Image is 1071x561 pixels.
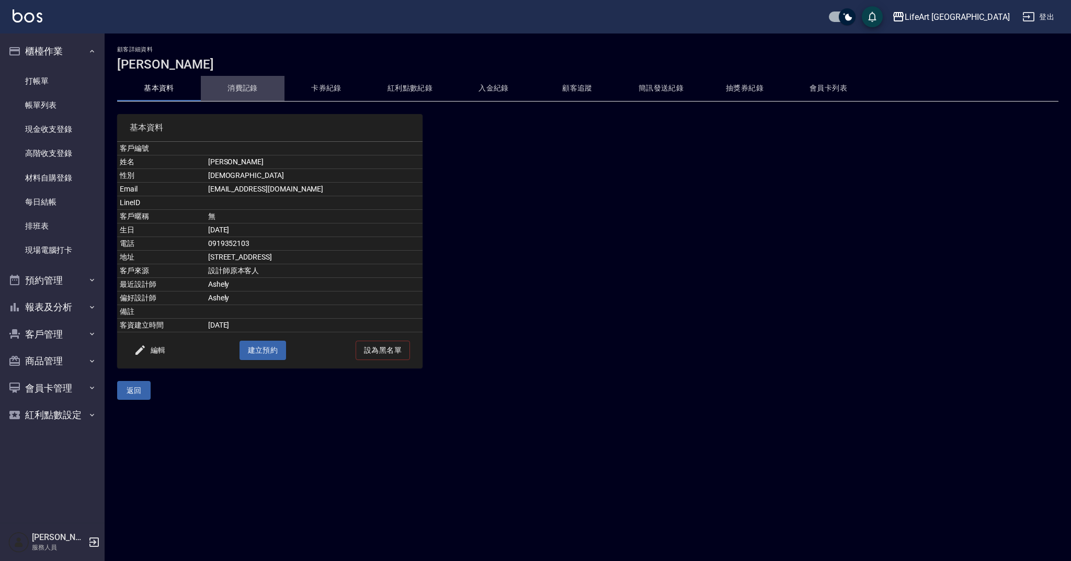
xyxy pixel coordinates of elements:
[206,183,423,196] td: [EMAIL_ADDRESS][DOMAIN_NAME]
[206,169,423,183] td: [DEMOGRAPHIC_DATA]
[117,305,206,319] td: 備註
[117,155,206,169] td: 姓名
[117,169,206,183] td: 性別
[117,251,206,264] td: 地址
[888,6,1014,28] button: LifeArt [GEOGRAPHIC_DATA]
[117,381,151,400] button: 返回
[117,196,206,210] td: LineID
[206,319,423,332] td: [DATE]
[905,10,1010,24] div: LifeArt [GEOGRAPHIC_DATA]
[4,375,100,402] button: 會員卡管理
[13,9,42,23] img: Logo
[206,291,423,305] td: Ashely
[206,237,423,251] td: 0919352103
[4,166,100,190] a: 材料自購登錄
[206,251,423,264] td: [STREET_ADDRESS]
[4,214,100,238] a: 排班表
[117,291,206,305] td: 偏好設計師
[862,6,883,27] button: save
[4,38,100,65] button: 櫃檯作業
[368,76,452,101] button: 紅利點數紀錄
[4,267,100,294] button: 預約管理
[356,341,410,360] button: 設為黑名單
[206,210,423,223] td: 無
[4,190,100,214] a: 每日結帳
[117,57,1058,72] h3: [PERSON_NAME]
[703,76,787,101] button: 抽獎券紀錄
[117,142,206,155] td: 客戶編號
[4,117,100,141] a: 現金收支登錄
[4,401,100,429] button: 紅利點數設定
[130,341,170,360] button: 編輯
[117,278,206,291] td: 最近設計師
[117,264,206,278] td: 客戶來源
[206,155,423,169] td: [PERSON_NAME]
[4,347,100,375] button: 商品管理
[787,76,870,101] button: 會員卡列表
[130,122,410,133] span: 基本資料
[117,46,1058,53] h2: 顧客詳細資料
[206,264,423,278] td: 設計師原本客人
[4,238,100,262] a: 現場電腦打卡
[206,278,423,291] td: Ashely
[117,210,206,223] td: 客戶暱稱
[8,532,29,553] img: Person
[4,93,100,117] a: 帳單列表
[32,543,85,552] p: 服務人員
[240,341,287,360] button: 建立預約
[535,76,619,101] button: 顧客追蹤
[201,76,284,101] button: 消費記錄
[117,319,206,332] td: 客資建立時間
[4,69,100,93] a: 打帳單
[284,76,368,101] button: 卡券紀錄
[4,141,100,165] a: 高階收支登錄
[619,76,703,101] button: 簡訊發送紀錄
[32,532,85,543] h5: [PERSON_NAME]
[452,76,535,101] button: 入金紀錄
[117,76,201,101] button: 基本資料
[117,237,206,251] td: 電話
[117,223,206,237] td: 生日
[4,321,100,348] button: 客戶管理
[206,223,423,237] td: [DATE]
[4,294,100,321] button: 報表及分析
[117,183,206,196] td: Email
[1018,7,1058,27] button: 登出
